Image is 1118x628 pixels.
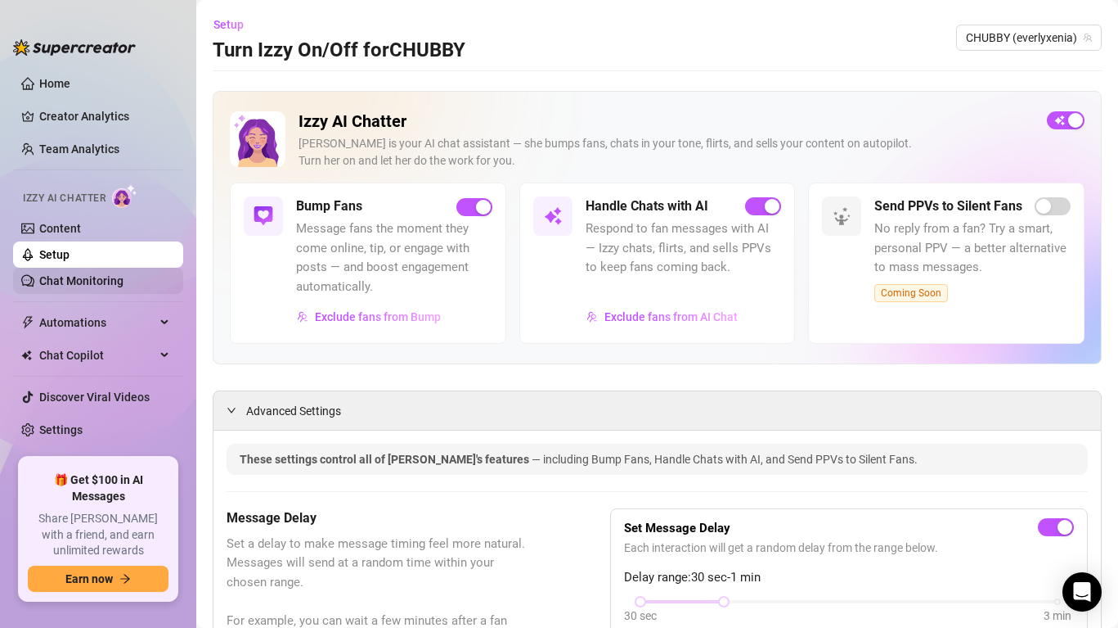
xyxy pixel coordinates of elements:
[119,573,131,585] span: arrow-right
[230,111,285,167] img: Izzy AI Chatter
[543,206,563,226] img: svg%3e
[28,472,168,504] span: 🎁 Get $100 in AI Messages
[240,453,532,466] span: These settings control all of [PERSON_NAME]'s features
[254,206,273,226] img: svg%3e
[227,401,246,419] div: expanded
[874,197,1022,216] h5: Send PPVs to Silent Fans
[39,222,81,235] a: Content
[39,103,170,129] a: Creator Analytics
[1083,33,1093,43] span: team
[39,274,123,287] a: Chat Monitoring
[39,342,155,368] span: Chat Copilot
[299,111,1034,132] h2: Izzy AI Chatter
[586,304,739,330] button: Exclude fans from AI Chat
[21,316,34,329] span: thunderbolt
[624,607,657,625] div: 30 sec
[23,191,106,206] span: Izzy AI Chatter
[227,405,236,415] span: expanded
[213,38,465,64] h3: Turn Izzy On/Off for CHUBBY
[586,311,598,323] img: svg%3e
[297,311,308,323] img: svg%3e
[315,310,441,323] span: Exclude fans from Bump
[1044,607,1071,625] div: 3 min
[624,568,1074,588] span: Delay range: 30 sec - 1 min
[65,572,113,585] span: Earn now
[586,219,782,278] span: Respond to fan messages with AI — Izzy chats, flirts, and sells PPVs to keep fans coming back.
[13,39,136,56] img: logo-BBDzfeDw.svg
[213,11,257,38] button: Setup
[39,248,70,261] a: Setup
[213,18,244,31] span: Setup
[532,453,918,466] span: — including Bump Fans, Handle Chats with AI, and Send PPVs to Silent Fans.
[296,197,362,216] h5: Bump Fans
[604,310,738,323] span: Exclude fans from AI Chat
[296,219,492,296] span: Message fans the moment they come online, tip, or engage with posts — and boost engagement automa...
[586,197,708,216] h5: Handle Chats with AI
[21,350,32,361] img: Chat Copilot
[246,402,341,420] span: Advanced Settings
[39,77,70,90] a: Home
[966,25,1092,50] span: CHUBBY (everlyxenia)
[299,135,1034,169] div: [PERSON_NAME] is your AI chat assistant — she bumps fans, chats in your tone, flirts, and sells y...
[874,219,1071,278] span: No reply from a fan? Try a smart, personal PPV — a better alternative to mass messages.
[28,511,168,559] span: Share [PERSON_NAME] with a friend, and earn unlimited rewards
[874,284,948,302] span: Coming Soon
[28,566,168,592] button: Earn nowarrow-right
[112,184,137,208] img: AI Chatter
[624,539,1074,557] span: Each interaction will get a random delay from the range below.
[296,304,442,330] button: Exclude fans from Bump
[39,309,155,336] span: Automations
[624,521,730,535] strong: Set Message Delay
[39,142,119,156] a: Team Analytics
[227,508,528,528] h5: Message Delay
[1062,572,1102,612] div: Open Intercom Messenger
[39,423,83,436] a: Settings
[39,391,150,404] a: Discover Viral Videos
[832,206,851,226] img: svg%3e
